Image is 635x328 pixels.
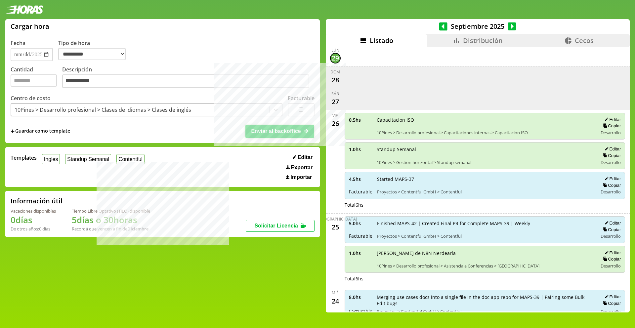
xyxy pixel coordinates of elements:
[349,188,372,195] span: Facturable
[11,196,63,205] h2: Información útil
[377,176,593,182] span: Started MAPS-37
[245,125,314,138] button: Enviar al backoffice
[603,176,621,182] button: Editar
[349,250,372,256] span: 1.0 hs
[288,95,315,102] label: Facturable
[11,128,15,135] span: +
[291,165,313,171] span: Exportar
[11,208,56,214] div: Vacaciones disponibles
[332,290,339,296] div: mié
[330,97,341,107] div: 27
[601,130,621,136] span: Desarrollo
[332,113,338,118] div: vie
[377,146,593,152] span: Standup Semanal
[62,74,309,88] textarea: Descripción
[331,91,339,97] div: sáb
[11,226,56,232] div: De otros años: 0 días
[11,128,70,135] span: +Guardar como template
[65,154,111,164] button: Standup Semanal
[62,66,315,90] label: Descripción
[603,220,621,226] button: Editar
[349,117,372,123] span: 0.5 hs
[15,106,191,113] div: 10Pines > Desarrollo profesional > Clases de Idiomas > Clases de inglés
[72,226,150,232] div: Recordá que vencen a fin de
[291,154,315,161] button: Editar
[601,308,621,314] span: Desarrollo
[603,117,621,122] button: Editar
[349,176,372,182] span: 4.5 hs
[601,301,621,306] button: Copiar
[331,47,339,53] div: lun
[11,214,56,226] h1: 0 días
[349,233,372,239] span: Facturable
[377,263,593,269] span: 10Pines > Desarrollo profesional > Asistencia a Conferencias > [GEOGRAPHIC_DATA]
[601,227,621,232] button: Copiar
[349,220,372,226] span: 5.0 hs
[11,22,49,31] h1: Cargar hora
[603,250,621,256] button: Editar
[254,223,298,228] span: Solicitar Licencia
[370,36,393,45] span: Listado
[330,222,341,232] div: 25
[116,154,145,164] button: Contentful
[463,36,503,45] span: Distribución
[58,39,131,61] label: Tipo de hora
[377,189,593,195] span: Proyectos > Contentful GmbH > Contentful
[377,294,593,307] span: Merging use cases docs into a single file in the doc app repo for MAPS-39 | Pairing some Bulk Edi...
[127,226,148,232] b: Diciembre
[603,146,621,152] button: Editar
[58,48,126,60] select: Tipo de hora
[377,117,593,123] span: Capacitacion ISO
[246,220,315,232] button: Solicitar Licencia
[601,233,621,239] span: Desarrollo
[601,263,621,269] span: Desarrollo
[349,294,372,300] span: 8.0 hs
[11,95,51,102] label: Centro de costo
[377,130,593,136] span: 10Pines > Desarrollo profesional > Capacitaciones internas > Capacitacion ISO
[290,174,312,180] span: Importar
[330,75,341,85] div: 28
[251,128,301,134] span: Enviar al backoffice
[330,53,341,63] div: 29
[377,250,593,256] span: [PERSON_NAME] de N8N Nerdearla
[284,164,315,171] button: Exportar
[72,208,150,214] div: Tiempo Libre Optativo (TiLO) disponible
[330,69,340,75] div: dom
[447,22,508,31] span: Septiembre 2025
[42,154,60,164] button: Ingles
[11,66,62,90] label: Cantidad
[11,154,37,161] span: Templates
[575,36,594,45] span: Cecos
[326,47,630,311] div: scrollable content
[601,189,621,195] span: Desarrollo
[330,296,341,306] div: 24
[601,256,621,262] button: Copiar
[601,153,621,158] button: Copiar
[377,220,593,226] span: Finished MAPS-42 | Created Final PR for Complete MAPS-39 | Weekly
[349,308,372,314] span: Facturable
[11,39,25,47] label: Fecha
[11,74,57,87] input: Cantidad
[377,159,593,165] span: 10Pines > Gestion horizontal > Standup semanal
[601,123,621,129] button: Copiar
[603,294,621,300] button: Editar
[601,183,621,188] button: Copiar
[314,216,357,222] div: [DEMOGRAPHIC_DATA]
[345,202,625,208] div: Total 6 hs
[298,154,313,160] span: Editar
[72,214,150,226] h1: 5 días o 30 horas
[330,118,341,129] div: 26
[377,308,593,314] span: Proyectos > Contentful GmbH > Contentful
[349,146,372,152] span: 1.0 hs
[377,233,593,239] span: Proyectos > Contentful GmbH > Contentful
[5,5,44,14] img: logotipo
[601,159,621,165] span: Desarrollo
[345,275,625,282] div: Total 6 hs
